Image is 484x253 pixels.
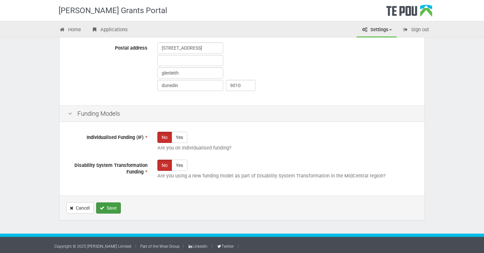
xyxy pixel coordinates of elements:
input: Town or city [157,80,223,91]
a: Applications [87,23,133,37]
a: Twitter [216,244,233,249]
span: Disability System Transformation Funding [74,162,148,175]
p: Are you on individualised funding? [157,145,416,151]
input: Post code [226,80,255,91]
span: Individualised Funding (IF) [87,134,144,140]
a: Settings [357,23,397,37]
a: Part of the Wise Group [140,244,180,249]
label: No [157,160,172,171]
span: Postal address [115,45,148,51]
input: Suburb [157,67,223,79]
p: Are you using a new funding model as part of Disability System Transformation in the MidCentral r... [157,172,416,179]
button: Save [96,202,121,214]
label: No [157,132,172,143]
a: LinkedIn [188,244,207,249]
label: Yes [172,160,187,171]
div: Te Pou Logo [386,5,432,21]
a: Home [54,23,86,37]
a: Sign out [397,23,434,37]
label: Yes [172,132,187,143]
a: Copyright © 2025 [PERSON_NAME] Limited [54,244,131,249]
div: Funding Models [60,105,424,122]
a: Cancel [66,202,94,214]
